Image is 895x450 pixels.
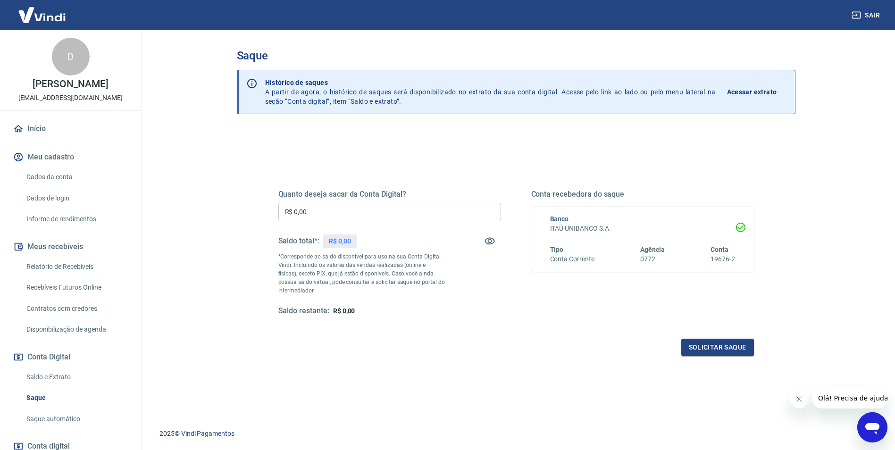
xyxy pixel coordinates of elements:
span: Agência [640,246,665,253]
span: Banco [550,215,569,223]
a: Dados da conta [23,167,130,187]
p: *Corresponde ao saldo disponível para uso na sua Conta Digital Vindi. Incluindo os valores das ve... [278,252,445,295]
a: Informe de rendimentos [23,209,130,229]
button: Meus recebíveis [11,236,130,257]
p: 2025 © [159,429,872,439]
span: Olá! Precisa de ajuda? [6,7,79,14]
h3: Saque [237,49,795,62]
h6: 0772 [640,254,665,264]
span: Tipo [550,246,564,253]
a: Contratos com credores [23,299,130,318]
p: [EMAIL_ADDRESS][DOMAIN_NAME] [18,93,123,103]
a: Vindi Pagamentos [181,430,234,437]
a: Saldo e Extrato [23,367,130,387]
p: Acessar extrato [727,87,777,97]
a: Recebíveis Futuros Online [23,278,130,297]
a: Início [11,118,130,139]
a: Saque [23,388,130,408]
button: Conta Digital [11,347,130,367]
h6: 19676-2 [711,254,735,264]
button: Sair [850,7,884,24]
h6: Conta Corrente [550,254,594,264]
p: A partir de agora, o histórico de saques será disponibilizado no extrato da sua conta digital. Ac... [265,78,716,106]
a: Disponibilização de agenda [23,320,130,339]
iframe: Fechar mensagem [790,390,809,408]
span: R$ 0,00 [333,307,355,315]
a: Dados de login [23,189,130,208]
h6: ITAÚ UNIBANCO S.A. [550,224,735,233]
a: Relatório de Recebíveis [23,257,130,276]
h5: Conta recebedora do saque [531,190,754,199]
a: Saque automático [23,409,130,429]
h5: Saldo restante: [278,306,329,316]
p: Histórico de saques [265,78,716,87]
button: Solicitar saque [681,339,754,356]
p: [PERSON_NAME] [33,79,108,89]
iframe: Mensagem da empresa [812,388,887,408]
img: Vindi [11,0,73,29]
iframe: Botão para abrir a janela de mensagens [857,412,887,442]
p: R$ 0,00 [329,236,351,246]
button: Meu cadastro [11,147,130,167]
a: Acessar extrato [727,78,787,106]
h5: Quanto deseja sacar da Conta Digital? [278,190,501,199]
h5: Saldo total*: [278,236,319,246]
span: Conta [711,246,728,253]
div: D [52,38,90,75]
